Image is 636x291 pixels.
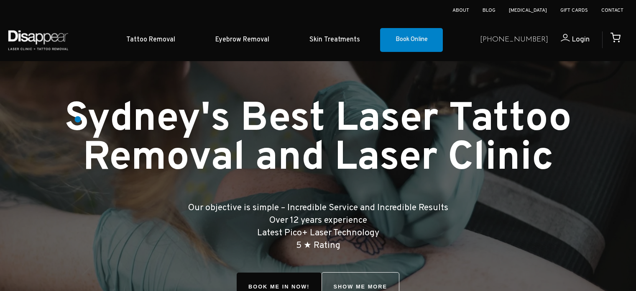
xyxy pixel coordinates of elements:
[548,34,590,46] a: Login
[289,27,380,53] a: Skin Treatments
[560,7,588,14] a: Gift Cards
[188,202,448,251] big: Our objective is simple – Incredible Service and Incredible Results Over 12 years experience Late...
[480,34,548,46] a: [PHONE_NUMBER]
[106,27,195,53] a: Tattoo Removal
[572,35,590,44] span: Login
[483,7,496,14] a: Blog
[601,7,623,14] a: Contact
[6,25,70,55] img: Disappear - Laser Clinic and Tattoo Removal Services in Sydney, Australia
[32,100,604,178] h1: Sydney's Best Laser Tattoo Removal and Laser Clinic
[195,27,289,53] a: Eyebrow Removal
[509,7,547,14] a: [MEDICAL_DATA]
[380,28,443,52] a: Book Online
[452,7,469,14] a: About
